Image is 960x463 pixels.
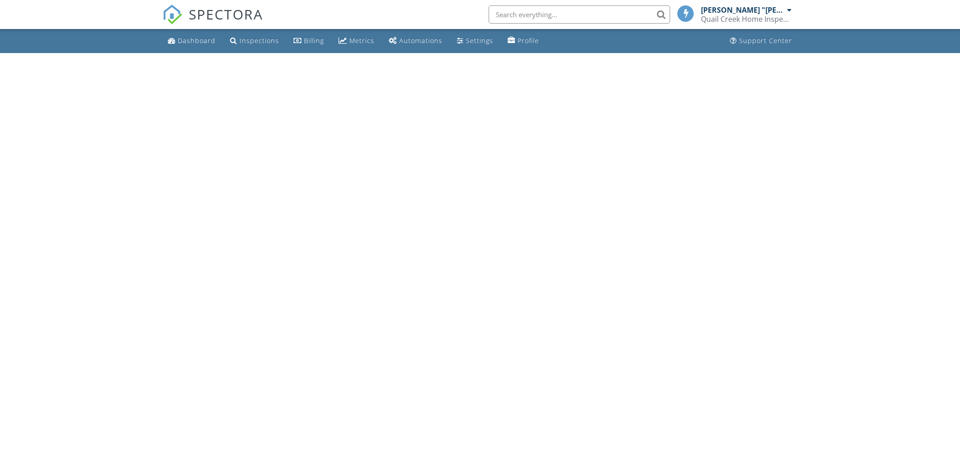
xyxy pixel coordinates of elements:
div: Billing [304,36,324,45]
div: Metrics [349,36,374,45]
a: Dashboard [164,33,219,49]
img: The Best Home Inspection Software - Spectora [162,5,182,24]
a: Settings [453,33,497,49]
a: Billing [290,33,328,49]
span: SPECTORA [189,5,263,24]
div: Profile [518,36,539,45]
a: Automations (Basic) [385,33,446,49]
input: Search everything... [489,5,670,24]
div: Dashboard [178,36,216,45]
a: SPECTORA [162,12,263,31]
a: Support Center [726,33,796,49]
div: [PERSON_NAME] "[PERSON_NAME]" [PERSON_NAME] [701,5,785,15]
a: Inspections [226,33,283,49]
div: Automations [399,36,442,45]
div: Settings [466,36,493,45]
div: Support Center [739,36,792,45]
a: Metrics [335,33,378,49]
a: Company Profile [504,33,543,49]
div: Inspections [240,36,279,45]
div: Quail Creek Home Inspections [701,15,792,24]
